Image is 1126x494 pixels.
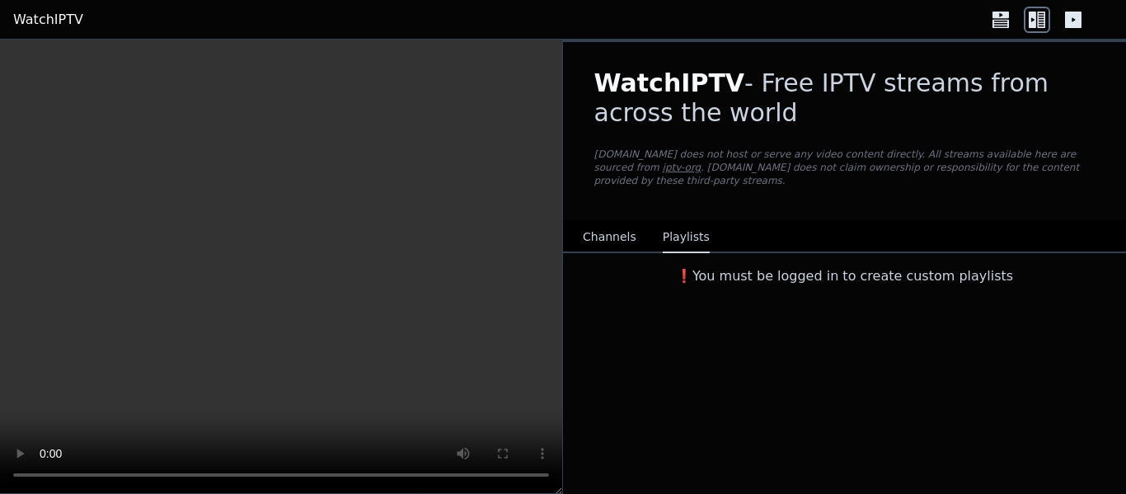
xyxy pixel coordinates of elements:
span: WatchIPTV [594,68,745,97]
h3: ❗️You must be logged in to create custom playlists [568,266,1122,286]
a: iptv-org [663,162,701,173]
button: Channels [583,222,636,253]
h1: - Free IPTV streams from across the world [594,68,1096,128]
button: Playlists [663,222,710,253]
a: WatchIPTV [13,10,83,30]
p: [DOMAIN_NAME] does not host or serve any video content directly. All streams available here are s... [594,148,1096,187]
